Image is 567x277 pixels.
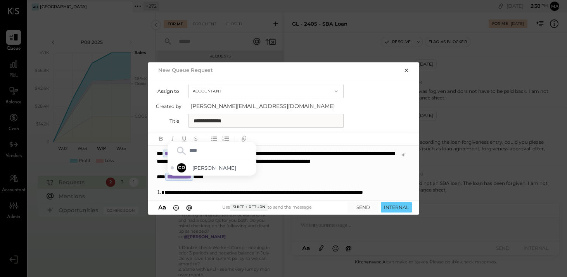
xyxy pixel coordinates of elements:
[191,102,346,110] span: [PERSON_NAME][EMAIL_ADDRESS][DOMAIN_NAME]
[381,202,412,213] button: INTERNAL
[179,134,189,144] button: Underline
[156,203,168,212] button: Aa
[221,134,231,144] button: Ordered List
[209,134,219,144] button: Unordered List
[188,84,344,98] button: Accountant
[230,204,268,211] span: Shift + Return
[156,118,179,124] label: Title
[156,134,166,144] button: Bold
[191,134,201,144] button: Strikethrough
[168,134,178,144] button: Italic
[178,165,185,171] span: CD
[168,160,256,176] div: Select Chris Dash - Offline
[158,67,213,73] h2: New Queue Request
[156,103,182,109] label: Created by
[347,202,379,213] button: SEND
[156,88,179,94] label: Assign to
[186,204,192,211] span: @
[192,164,253,172] span: [PERSON_NAME]
[239,134,249,144] button: Add URL
[194,204,340,211] div: Use to send the message
[184,203,195,212] button: @
[162,204,166,211] span: a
